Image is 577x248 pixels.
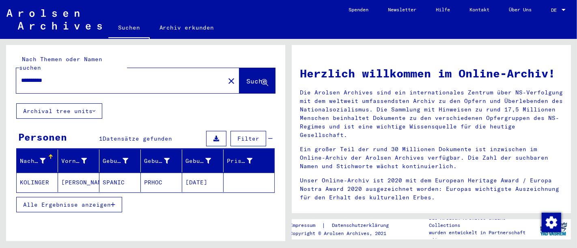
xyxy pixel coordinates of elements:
[141,150,182,172] mat-header-cell: Geburt‏
[99,135,103,142] span: 1
[227,154,265,167] div: Prisoner #
[230,131,266,146] button: Filter
[429,214,536,229] p: Die Arolsen Archives Online-Collections
[185,157,211,165] div: Geburtsdatum
[144,157,170,165] div: Geburt‏
[542,213,561,232] img: Zustimmung ändern
[58,150,99,172] mat-header-cell: Vorname
[300,88,563,139] p: Die Arolsen Archives sind ein internationales Zentrum über NS-Verfolgung mit dem weltweit umfasse...
[290,221,322,230] a: Impressum
[246,77,267,85] span: Suche
[538,219,569,239] img: yv_logo.png
[17,150,58,172] mat-header-cell: Nachname
[150,18,224,37] a: Archiv erkunden
[227,157,252,165] div: Prisoner #
[20,157,45,165] div: Nachname
[226,76,236,86] mat-icon: close
[23,201,111,208] span: Alle Ergebnisse anzeigen
[541,212,561,232] div: Zustimmung ändern
[144,154,182,167] div: Geburt‏
[99,150,141,172] mat-header-cell: Geburtsname
[141,173,182,192] mat-cell: PRHOC
[224,150,274,172] mat-header-cell: Prisoner #
[185,154,223,167] div: Geburtsdatum
[61,157,87,165] div: Vorname
[325,221,398,230] a: Datenschutzerklärung
[103,157,128,165] div: Geburtsname
[290,221,398,230] div: |
[18,130,67,144] div: Personen
[182,173,224,192] mat-cell: [DATE]
[239,68,275,93] button: Suche
[20,154,58,167] div: Nachname
[16,197,122,212] button: Alle Ergebnisse anzeigen
[300,65,563,82] h1: Herzlich willkommen im Online-Archiv!
[16,103,102,119] button: Archival tree units
[103,135,172,142] span: Datensätze gefunden
[6,9,102,30] img: Arolsen_neg.svg
[300,176,563,202] p: Unser Online-Archiv ist 2020 mit dem European Heritage Award / Europa Nostra Award 2020 ausgezeic...
[429,229,536,244] p: wurden entwickelt in Partnerschaft mit
[103,154,140,167] div: Geburtsname
[300,145,563,171] p: Ein großer Teil der rund 30 Millionen Dokumente ist inzwischen im Online-Archiv der Arolsen Archi...
[223,73,239,89] button: Clear
[290,230,398,237] p: Copyright © Arolsen Archives, 2021
[182,150,224,172] mat-header-cell: Geburtsdatum
[61,154,99,167] div: Vorname
[19,56,102,71] mat-label: Nach Themen oder Namen suchen
[17,173,58,192] mat-cell: KOLINGER
[99,173,141,192] mat-cell: SPANIC
[551,7,560,13] span: DE
[237,135,259,142] span: Filter
[108,18,150,39] a: Suchen
[58,173,99,192] mat-cell: [PERSON_NAME]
